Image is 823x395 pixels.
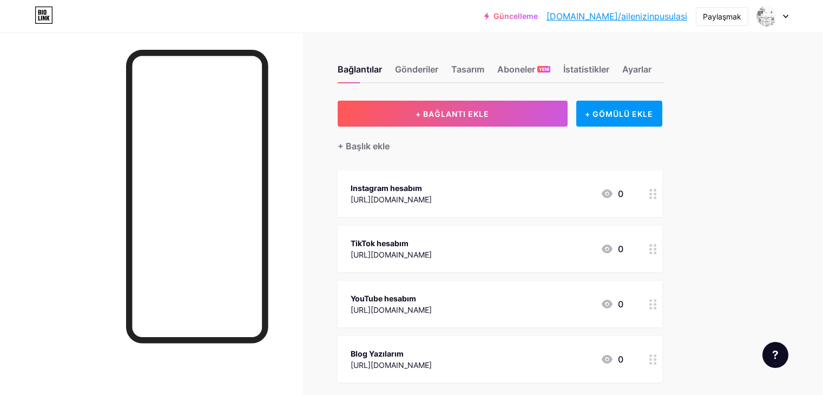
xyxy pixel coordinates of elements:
font: Blog Yazılarım [351,349,404,358]
font: + GÖMÜLÜ EKLE [585,109,653,119]
font: İstatistikler [563,64,609,75]
font: Aboneler [497,64,535,75]
font: 0 [618,354,623,365]
font: Gönderiler [395,64,438,75]
font: Tasarım [451,64,484,75]
font: + Başlık ekle [338,141,390,152]
font: 0 [618,299,623,310]
img: acıinpusulasi [756,6,777,27]
font: Bağlantılar [338,64,382,75]
font: 0 [618,188,623,199]
font: Ayarlar [622,64,651,75]
font: [URL][DOMAIN_NAME] [351,250,432,259]
font: [URL][DOMAIN_NAME] [351,305,432,314]
font: Güncelleme [493,11,538,21]
button: + BAĞLANTI EKLE [338,101,568,127]
font: TikTok hesabım [351,239,409,248]
font: Instagram hesabım [351,183,422,193]
font: YENİ [539,67,549,72]
a: [DOMAIN_NAME]/ailenizinpusulasi [547,10,687,23]
font: Paylaşmak [703,12,741,21]
font: YouTube hesabım [351,294,416,303]
font: [URL][DOMAIN_NAME] [351,360,432,370]
font: [DOMAIN_NAME]/ailenizinpusulasi [547,11,687,22]
font: 0 [618,243,623,254]
font: [URL][DOMAIN_NAME] [351,195,432,204]
font: + BAĞLANTI EKLE [416,109,489,119]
